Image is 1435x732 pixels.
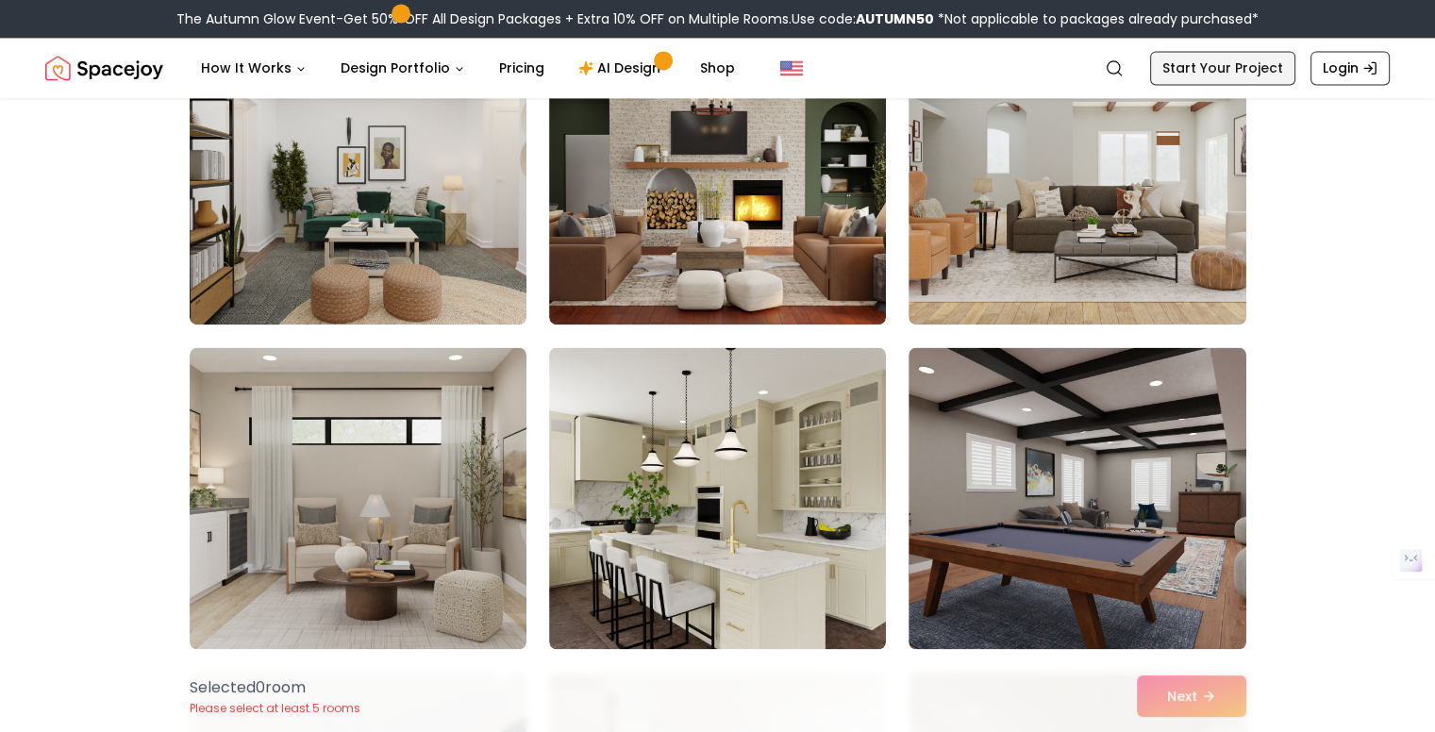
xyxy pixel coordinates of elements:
[186,49,750,87] nav: Main
[45,49,163,87] img: Spacejoy Logo
[45,38,1390,98] nav: Global
[190,676,360,699] p: Selected 0 room
[484,49,559,87] a: Pricing
[186,49,322,87] button: How It Works
[190,347,526,649] img: Room room-28
[1150,51,1295,85] a: Start Your Project
[685,49,750,87] a: Shop
[909,347,1245,649] img: Room room-30
[792,9,934,28] span: Use code:
[780,57,803,79] img: United States
[176,9,1259,28] div: The Autumn Glow Event-Get 50% OFF All Design Packages + Extra 10% OFF on Multiple Rooms.
[563,49,681,87] a: AI Design
[909,23,1245,324] img: Room room-27
[1310,51,1390,85] a: Login
[45,49,163,87] a: Spacejoy
[190,701,360,716] p: Please select at least 5 rooms
[325,49,480,87] button: Design Portfolio
[549,347,886,649] img: Room room-29
[934,9,1259,28] span: *Not applicable to packages already purchased*
[856,9,934,28] b: AUTUMN50
[549,23,886,324] img: Room room-26
[190,23,526,324] img: Room room-25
